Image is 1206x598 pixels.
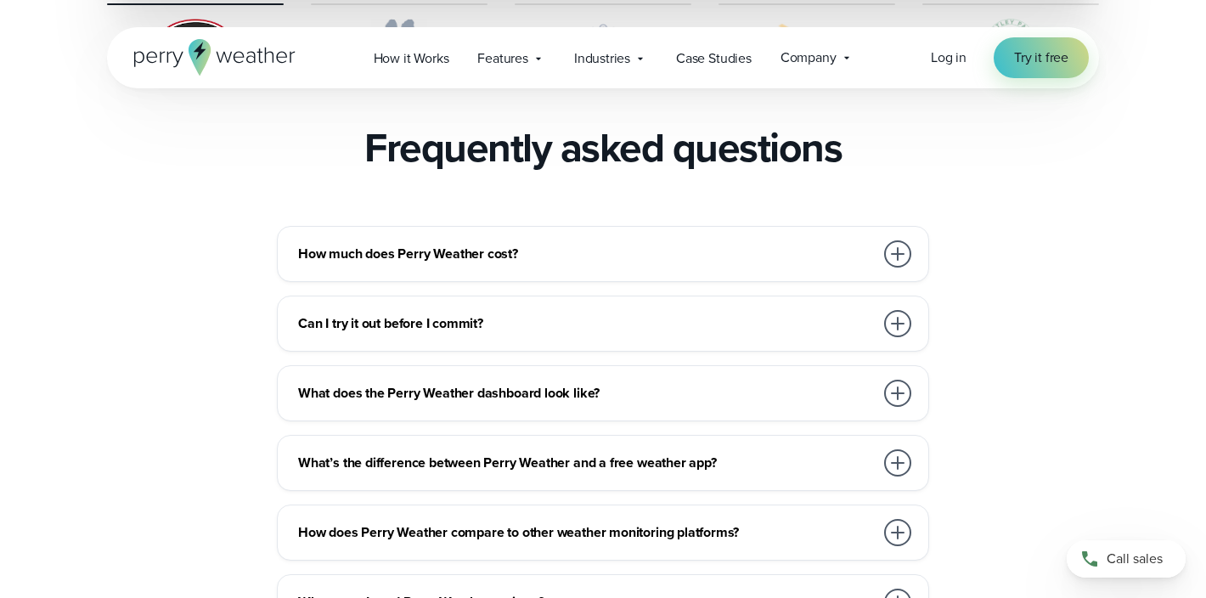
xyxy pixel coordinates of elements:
[781,48,837,68] span: Company
[515,19,691,70] img: PGA.svg
[662,41,766,76] a: Case Studies
[359,41,464,76] a: How it Works
[676,48,752,69] span: Case Studies
[298,244,874,264] h3: How much does Perry Weather cost?
[477,48,528,69] span: Features
[298,313,874,334] h3: Can I try it out before I commit?
[994,37,1089,78] a: Try it free
[1014,48,1068,68] span: Try it free
[719,19,895,70] img: Gridworks.svg
[574,48,630,69] span: Industries
[1067,540,1186,578] a: Call sales
[298,522,874,543] h3: How does Perry Weather compare to other weather monitoring platforms?
[1107,549,1163,569] span: Call sales
[298,453,874,473] h3: What’s the difference between Perry Weather and a free weather app?
[931,48,966,67] span: Log in
[374,48,449,69] span: How it Works
[298,383,874,403] h3: What does the Perry Weather dashboard look like?
[364,124,842,172] h2: Frequently asked questions
[931,48,966,68] a: Log in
